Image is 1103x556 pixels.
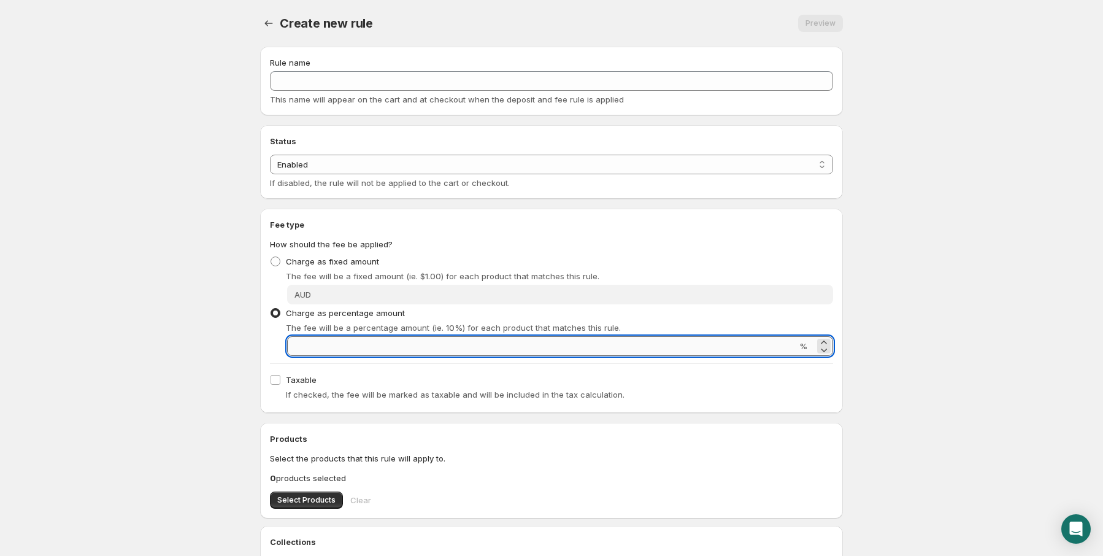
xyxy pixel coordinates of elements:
[270,452,833,465] p: Select the products that this rule will apply to.
[270,239,393,249] span: How should the fee be applied?
[270,473,276,483] b: 0
[270,492,343,509] button: Select Products
[270,433,833,445] h2: Products
[270,218,833,231] h2: Fee type
[280,16,373,31] span: Create new rule
[294,290,311,299] span: AUD
[270,536,833,548] h2: Collections
[260,15,277,32] button: Settings
[270,178,510,188] span: If disabled, the rule will not be applied to the cart or checkout.
[286,375,317,385] span: Taxable
[270,135,833,147] h2: Status
[270,58,310,68] span: Rule name
[286,308,405,318] span: Charge as percentage amount
[277,495,336,505] span: Select Products
[270,472,833,484] p: products selected
[799,341,807,351] span: %
[286,257,379,266] span: Charge as fixed amount
[286,322,833,334] p: The fee will be a percentage amount (ie. 10%) for each product that matches this rule.
[286,390,625,400] span: If checked, the fee will be marked as taxable and will be included in the tax calculation.
[1061,514,1091,544] div: Open Intercom Messenger
[286,271,599,281] span: The fee will be a fixed amount (ie. $1.00) for each product that matches this rule.
[270,95,624,104] span: This name will appear on the cart and at checkout when the deposit and fee rule is applied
